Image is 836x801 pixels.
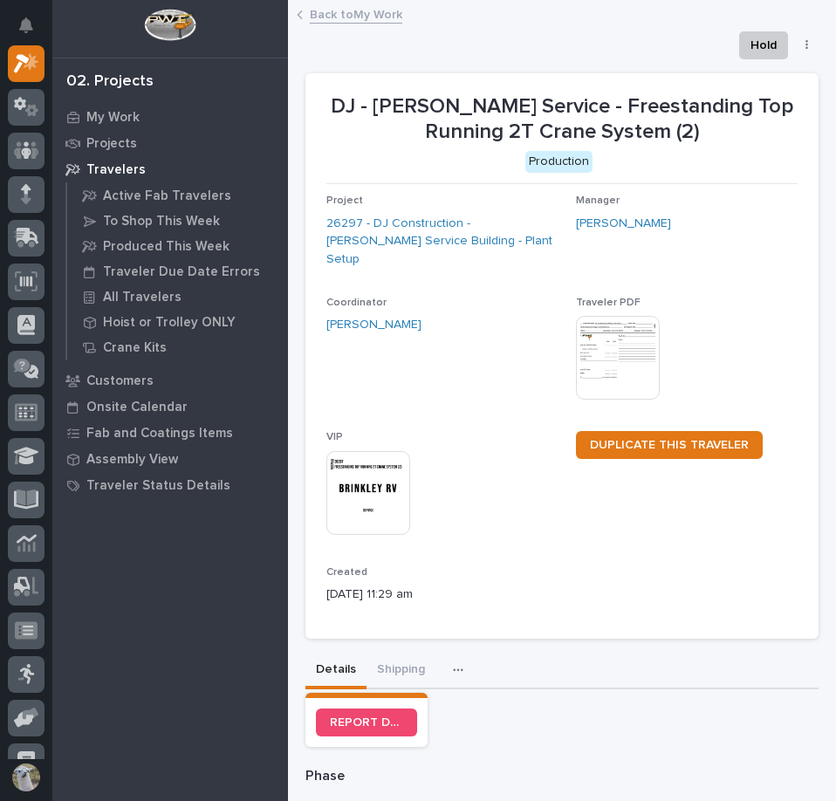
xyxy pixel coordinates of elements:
[86,478,230,494] p: Traveler Status Details
[576,431,763,459] a: DUPLICATE THIS TRAVELER
[52,446,288,472] a: Assembly View
[86,162,146,178] p: Travelers
[86,373,154,389] p: Customers
[576,298,641,308] span: Traveler PDF
[103,290,182,305] p: All Travelers
[326,195,363,206] span: Project
[326,585,562,604] p: [DATE] 11:29 am
[67,259,288,284] a: Traveler Due Date Errors
[8,7,45,44] button: Notifications
[103,315,236,331] p: Hoist or Trolley ONLY
[86,426,233,442] p: Fab and Coatings Items
[67,234,288,258] a: Produced This Week
[326,298,387,308] span: Coordinator
[525,151,593,173] div: Production
[86,400,188,415] p: Onsite Calendar
[86,452,178,468] p: Assembly View
[52,367,288,394] a: Customers
[67,209,288,233] a: To Shop This Week
[739,31,788,59] button: Hold
[8,759,45,796] button: users-avatar
[330,716,403,729] span: REPORT DRAWING/DESIGN ISSUE
[22,17,45,45] div: Notifications
[576,215,671,233] a: [PERSON_NAME]
[52,472,288,498] a: Traveler Status Details
[590,439,749,451] span: DUPLICATE THIS TRAVELER
[103,239,230,255] p: Produced This Week
[67,335,288,359] a: Crane Kits
[67,284,288,309] a: All Travelers
[103,188,231,204] p: Active Fab Travelers
[103,214,220,229] p: To Shop This Week
[52,104,288,130] a: My Work
[326,215,562,269] a: 26297 - DJ Construction - [PERSON_NAME] Service Building - Plant Setup
[67,310,288,334] a: Hoist or Trolley ONLY
[326,432,343,442] span: VIP
[326,567,367,578] span: Created
[66,72,154,92] div: 02. Projects
[52,420,288,446] a: Fab and Coatings Items
[144,9,195,41] img: Workspace Logo
[367,653,435,689] button: Shipping
[576,195,620,206] span: Manager
[305,653,367,689] button: Details
[326,94,798,145] p: DJ - [PERSON_NAME] Service - Freestanding Top Running 2T Crane System (2)
[86,110,140,126] p: My Work
[326,316,421,334] a: [PERSON_NAME]
[52,394,288,420] a: Onsite Calendar
[67,183,288,208] a: Active Fab Travelers
[103,264,260,280] p: Traveler Due Date Errors
[316,709,417,736] a: REPORT DRAWING/DESIGN ISSUE
[86,136,137,152] p: Projects
[310,3,402,24] a: Back toMy Work
[750,35,777,56] span: Hold
[52,130,288,156] a: Projects
[305,768,819,784] p: Phase
[52,156,288,182] a: Travelers
[103,340,167,356] p: Crane Kits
